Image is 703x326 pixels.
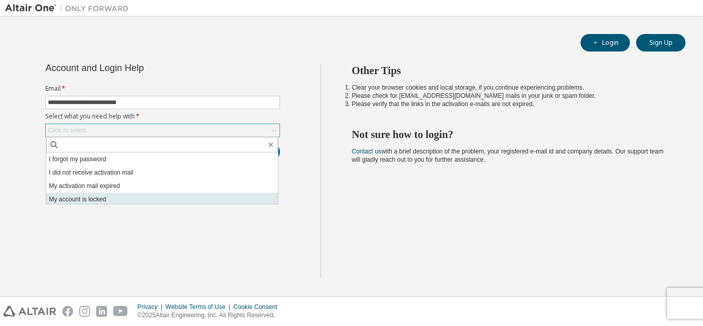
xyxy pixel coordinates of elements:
p: © 2025 Altair Engineering, Inc. All Rights Reserved. [137,311,284,320]
img: facebook.svg [62,306,73,317]
li: Please check for [EMAIL_ADDRESS][DOMAIN_NAME] mails in your junk or spam folder. [352,92,667,100]
img: Altair One [5,3,134,13]
div: Cookie Consent [233,303,283,311]
button: Login [581,34,630,52]
span: with a brief description of the problem, your registered e-mail id and company details. Our suppo... [352,148,664,163]
li: Please verify that the links in the activation e-mails are not expired. [352,100,667,108]
h2: Other Tips [352,64,667,77]
a: Contact us [352,148,381,155]
label: Select what you need help with [45,112,280,121]
img: altair_logo.svg [3,306,56,317]
h2: Not sure how to login? [352,128,667,141]
label: Email [45,84,280,93]
img: youtube.svg [113,306,128,317]
div: Website Terms of Use [165,303,233,311]
div: Click to select [46,124,279,136]
button: Sign Up [636,34,686,52]
img: linkedin.svg [96,306,107,317]
div: Privacy [137,303,165,311]
img: instagram.svg [79,306,90,317]
li: I forgot my password [46,152,278,166]
div: Click to select [48,126,86,134]
li: Clear your browser cookies and local storage, if you continue experiencing problems. [352,83,667,92]
div: Account and Login Help [45,64,233,72]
